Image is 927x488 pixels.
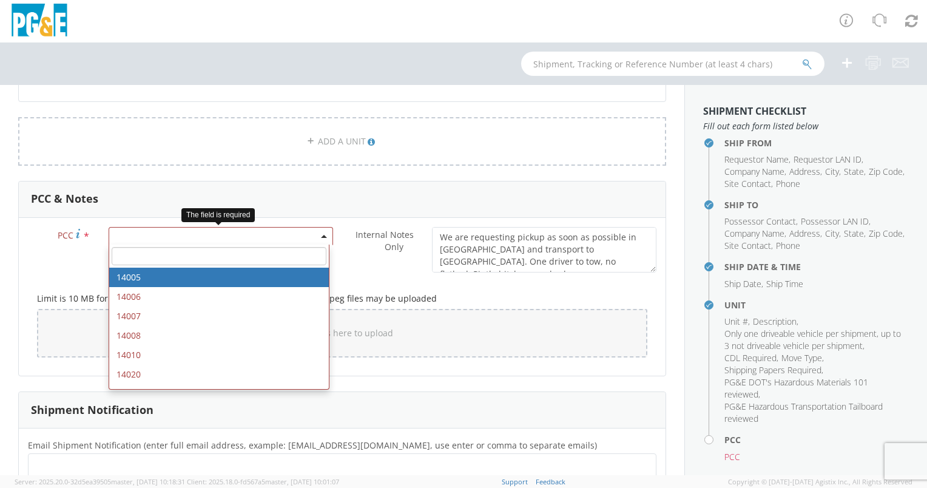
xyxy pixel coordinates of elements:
div: The field is required [181,208,255,222]
span: Phone [776,178,800,189]
li: , [869,228,905,240]
span: Zip Code [869,166,903,177]
li: 14010 [109,345,329,365]
li: , [844,228,866,240]
img: pge-logo-06675f144f4cfa6a6814.png [9,4,70,39]
span: Unit # [724,316,748,327]
span: Site Contact [724,240,771,251]
span: Drop files here to upload [292,327,393,339]
li: , [825,166,841,178]
h4: Unit [724,300,909,310]
span: CDL Required [724,352,777,364]
li: , [724,215,798,228]
span: Move Type [781,352,822,364]
li: , [724,278,763,290]
h3: Shipment Notification [31,404,153,416]
li: , [825,228,841,240]
span: PCC [58,229,73,241]
span: Internal Notes Only [356,229,414,252]
span: Copyright © [DATE]-[DATE] Agistix Inc., All Rights Reserved [728,477,912,487]
span: Fill out each form listed below [703,120,909,132]
span: PG&E DOT's Hazardous Materials 101 reviewed [724,376,868,400]
li: , [724,364,823,376]
li: , [724,154,790,166]
span: Possessor LAN ID [801,215,869,227]
h5: Limit is 10 MB for all files and 10 MB for a one file. Only .pdf, .png and .jpeg files may be upl... [37,294,647,303]
li: , [724,352,778,364]
li: , [789,228,822,240]
span: Zip Code [869,228,903,239]
li: , [801,215,871,228]
h4: PCC [724,435,909,444]
h4: Ship To [724,200,909,209]
li: , [724,316,750,328]
span: Company Name [724,228,784,239]
li: , [724,376,906,401]
span: State [844,166,864,177]
span: Ship Date [724,278,761,290]
span: Address [789,166,820,177]
span: Requestor LAN ID [794,154,861,165]
li: 14007 [109,307,329,326]
li: , [724,166,786,178]
span: Server: 2025.20.0-32d5ea39505 [15,477,185,486]
li: 14008 [109,326,329,345]
span: Only one driveable vehicle per shipment, up to 3 not driveable vehicle per shipment [724,328,901,351]
span: City [825,166,839,177]
li: , [844,166,866,178]
span: master, [DATE] 10:01:07 [265,477,339,486]
span: State [844,228,864,239]
span: Site Contact [724,178,771,189]
li: 14006 [109,287,329,307]
h4: Ship Date & Time [724,262,909,271]
li: , [869,166,905,178]
span: City [825,228,839,239]
li: , [753,316,798,328]
span: Ship Time [766,278,803,290]
li: 14020 [109,365,329,384]
a: Support [502,477,528,486]
li: , [724,240,773,252]
li: , [724,228,786,240]
span: Possessor Contact [724,215,796,227]
span: PG&E Hazardous Transportation Tailboard reviewed [724,401,883,424]
span: Client: 2025.18.0-fd567a5 [187,477,339,486]
a: ADD A UNIT [18,117,666,166]
h3: PCC & Notes [31,193,98,205]
span: Requestor Name [724,154,789,165]
strong: Shipment Checklist [703,104,806,118]
span: Phone [776,240,800,251]
a: Feedback [536,477,565,486]
li: , [794,154,863,166]
li: 14005 [109,268,329,287]
li: , [789,166,822,178]
span: master, [DATE] 10:18:31 [111,477,185,486]
span: Description [753,316,797,327]
span: Company Name [724,166,784,177]
span: Address [789,228,820,239]
li: , [724,328,906,352]
span: I have reviewed the and have selected the correct Shipping Papers requirement for each unit to be... [148,62,650,86]
span: PCC [724,451,740,463]
li: , [724,178,773,190]
li: , [781,352,824,364]
h4: Ship From [724,138,909,147]
span: Shipping Papers Required [724,364,821,376]
input: Shipment, Tracking or Reference Number (at least 4 chars) [521,52,824,76]
li: 14028 [109,384,329,404]
span: Email Shipment Notification (enter full email address, example: jdoe01@agistix.com, use enter or ... [28,439,597,451]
